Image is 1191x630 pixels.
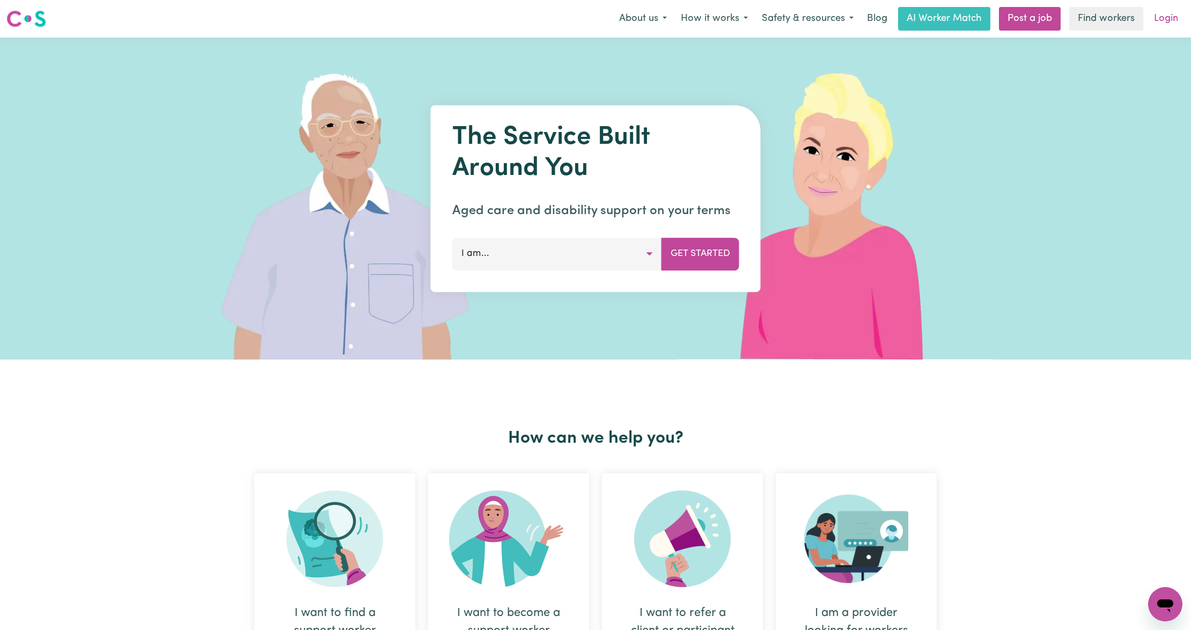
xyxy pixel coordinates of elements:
[6,9,46,28] img: Careseekers logo
[612,8,674,30] button: About us
[452,201,739,221] p: Aged care and disability support on your terms
[248,428,943,449] h2: How can we help you?
[999,7,1061,31] a: Post a job
[1148,7,1185,31] a: Login
[6,6,46,31] a: Careseekers logo
[755,8,861,30] button: Safety & resources
[674,8,755,30] button: How it works
[804,490,908,587] img: Provider
[634,490,731,587] img: Refer
[286,490,383,587] img: Search
[452,122,739,184] h1: The Service Built Around You
[1069,7,1143,31] a: Find workers
[449,490,568,587] img: Become Worker
[861,7,894,31] a: Blog
[661,238,739,270] button: Get Started
[1148,587,1182,621] iframe: Button to launch messaging window, conversation in progress
[452,238,662,270] button: I am...
[898,7,990,31] a: AI Worker Match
